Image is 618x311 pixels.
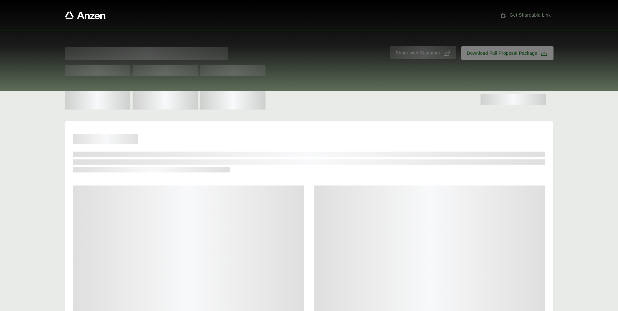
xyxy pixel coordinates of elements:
span: Test [65,65,130,76]
a: Anzen website [65,11,106,19]
span: Proposal for [65,47,228,60]
span: Test [200,65,266,76]
span: Share with Customer [395,50,440,56]
span: Get Shareable Link [500,12,551,19]
span: Test [133,65,198,76]
button: Get Shareable Link [498,9,553,21]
